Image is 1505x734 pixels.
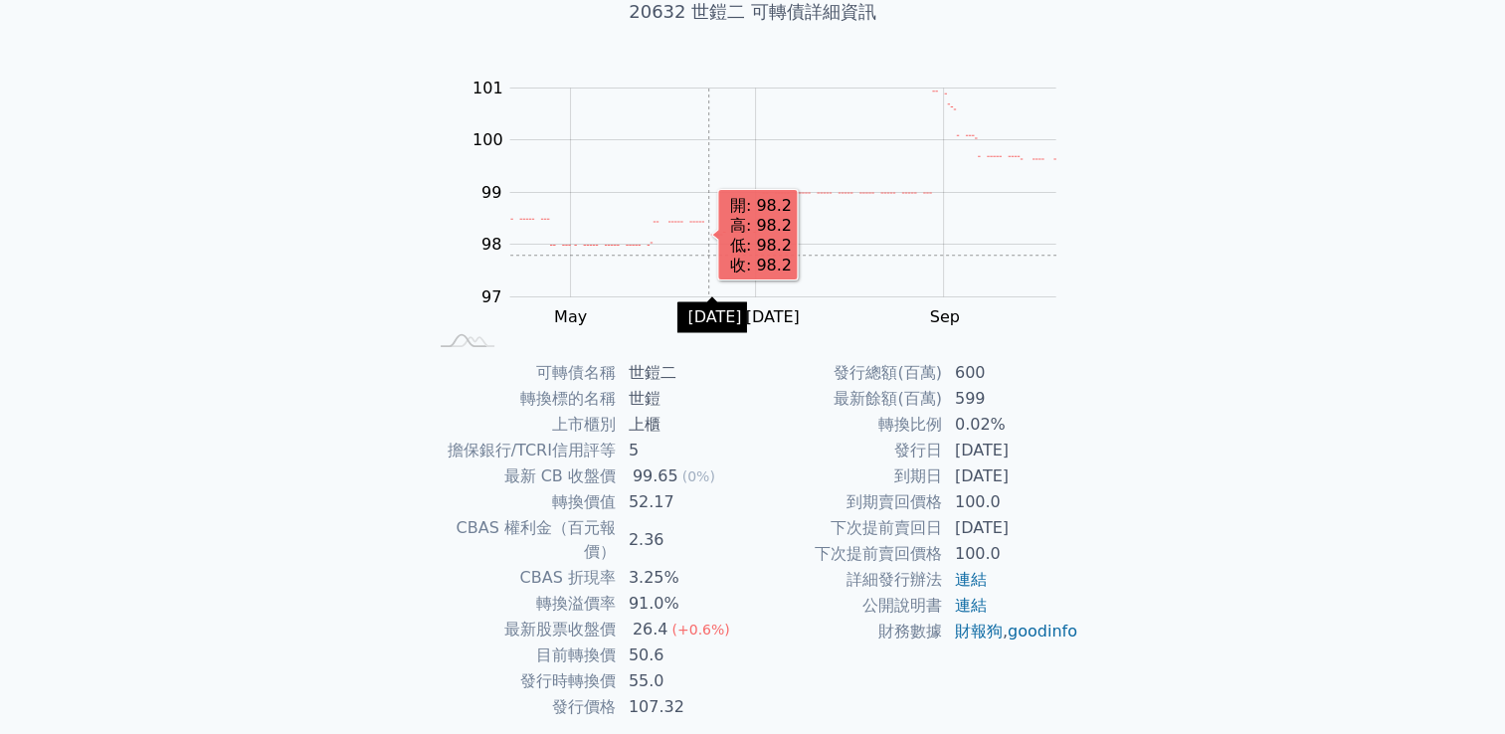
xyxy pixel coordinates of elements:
[943,438,1079,463] td: [DATE]
[427,565,617,591] td: CBAS 折現率
[753,515,943,541] td: 下次提前賣回日
[481,183,501,202] tspan: 99
[617,412,753,438] td: 上櫃
[617,360,753,386] td: 世鎧二
[617,668,753,694] td: 55.0
[943,541,1079,567] td: 100.0
[753,463,943,489] td: 到期日
[955,596,987,615] a: 連結
[617,438,753,463] td: 5
[753,412,943,438] td: 轉換比例
[554,307,587,326] tspan: May
[427,360,617,386] td: 可轉債名稱
[943,412,1079,438] td: 0.02%
[629,464,682,488] div: 99.65
[427,489,617,515] td: 轉換價值
[753,360,943,386] td: 發行總額(百萬)
[472,130,503,149] tspan: 100
[427,412,617,438] td: 上市櫃別
[955,570,987,589] a: 連結
[617,642,753,668] td: 50.6
[472,79,503,97] tspan: 101
[617,565,753,591] td: 3.25%
[753,567,943,593] td: 詳細發行辦法
[1008,622,1077,641] a: goodinfo
[427,438,617,463] td: 擔保銀行/TCRI信用評等
[671,622,729,638] span: (+0.6%)
[943,386,1079,412] td: 599
[481,235,501,254] tspan: 98
[427,642,617,668] td: 目前轉換價
[745,307,799,326] tspan: [DATE]
[427,463,617,489] td: 最新 CB 收盤價
[617,515,753,565] td: 2.36
[753,541,943,567] td: 下次提前賣回價格
[943,360,1079,386] td: 600
[943,489,1079,515] td: 100.0
[449,79,1085,326] g: Chart
[682,468,715,484] span: (0%)
[930,307,960,326] tspan: Sep
[753,386,943,412] td: 最新餘額(百萬)
[617,386,753,412] td: 世鎧
[943,515,1079,541] td: [DATE]
[943,463,1079,489] td: [DATE]
[753,593,943,619] td: 公開說明書
[427,591,617,617] td: 轉換溢價率
[617,489,753,515] td: 52.17
[427,386,617,412] td: 轉換標的名稱
[427,515,617,565] td: CBAS 權利金（百元報價）
[753,438,943,463] td: 發行日
[629,618,672,642] div: 26.4
[617,591,753,617] td: 91.0%
[427,617,617,642] td: 最新股票收盤價
[955,622,1003,641] a: 財報狗
[943,619,1079,644] td: ,
[427,694,617,720] td: 發行價格
[481,287,501,306] tspan: 97
[617,694,753,720] td: 107.32
[753,489,943,515] td: 到期賣回價格
[427,668,617,694] td: 發行時轉換價
[753,619,943,644] td: 財務數據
